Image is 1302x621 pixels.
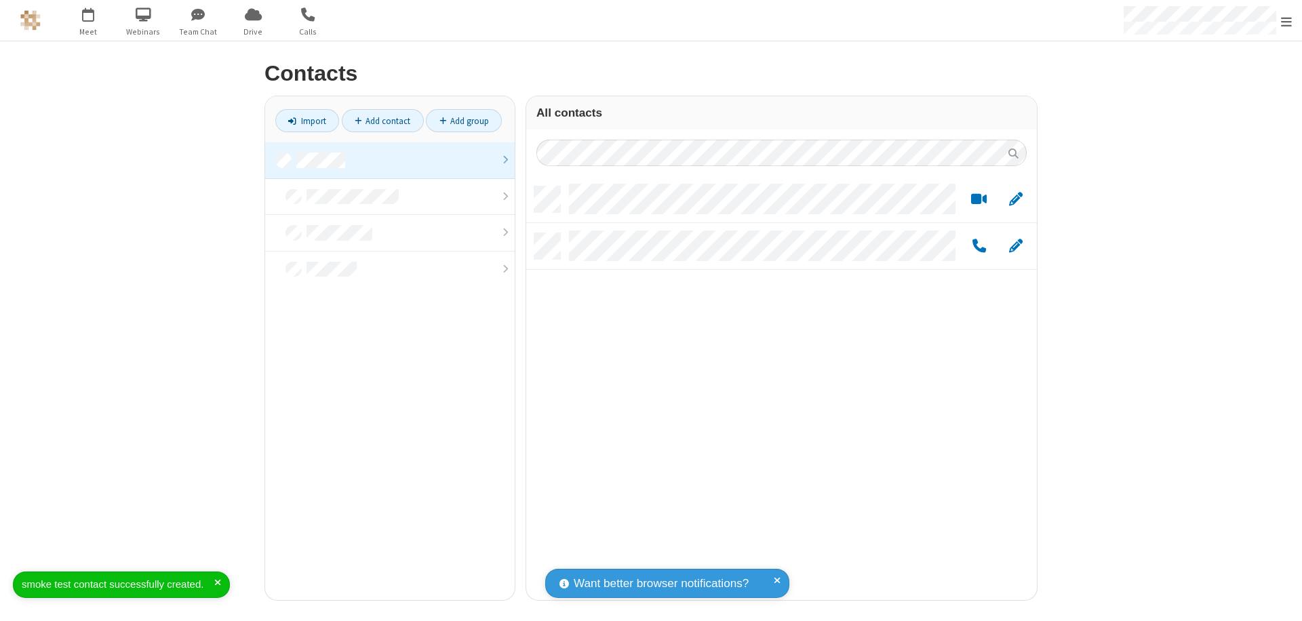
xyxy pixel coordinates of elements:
span: Webinars [118,26,169,38]
div: grid [526,176,1037,600]
a: Import [275,109,339,132]
button: Start a video meeting [966,191,992,208]
a: Add group [426,109,502,132]
img: QA Selenium DO NOT DELETE OR CHANGE [20,10,41,31]
button: Edit [1002,191,1029,208]
span: Drive [228,26,279,38]
div: smoke test contact successfully created. [22,577,214,593]
span: Team Chat [173,26,224,38]
h3: All contacts [536,106,1027,119]
span: Calls [283,26,334,38]
button: Call by phone [966,238,992,255]
h2: Contacts [264,62,1038,85]
span: Want better browser notifications? [574,575,749,593]
span: Meet [63,26,114,38]
button: Edit [1002,238,1029,255]
a: Add contact [342,109,424,132]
